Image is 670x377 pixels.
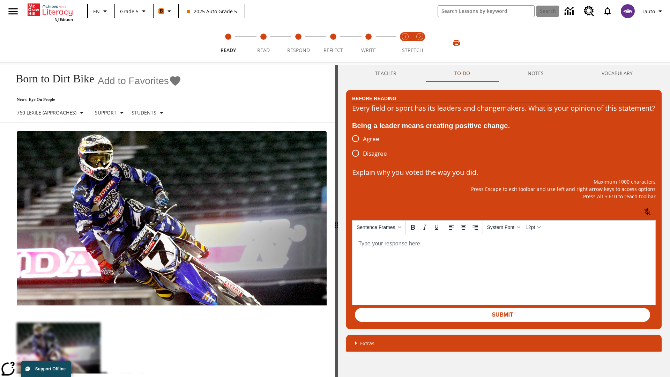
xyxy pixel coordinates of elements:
[129,106,169,119] button: Select Student
[120,8,139,15] span: Grade 5
[8,97,181,102] p: News: Eye On People
[257,47,270,53] span: Read
[95,109,117,116] p: Support
[621,4,635,18] img: avatar image
[8,72,94,85] h1: Born to Dirt Bike
[354,221,404,233] button: Sentence Frames
[243,24,283,62] button: Read step 2 of 5
[360,340,374,347] p: Extras
[338,65,670,377] div: activity
[335,65,338,377] div: Press Enter or Spacebar and then press right and left arrow keys to move the slider
[357,224,395,230] span: Sentence Frames
[346,65,425,82] button: Teacher
[363,149,387,158] span: Disagree
[156,5,176,17] button: Boost Class color is orange. Change class color
[361,47,376,53] span: Write
[580,2,598,21] a: Resource Center, Will open in new tab
[419,221,431,233] button: Italic
[425,65,499,82] button: TO-DO
[187,8,237,15] span: 2025 Auto Grade 5
[598,2,617,20] a: Notifications
[352,131,393,161] div: poll
[639,5,667,17] button: Profile/Settings
[323,47,343,53] span: Reflect
[132,109,156,116] p: Students
[487,224,515,230] span: System Font
[355,308,650,322] button: Submit
[431,221,442,233] button: Underline
[287,47,310,53] span: Respond
[14,106,89,119] button: Select Lexile, 760 Lexile (Approaches)
[93,8,100,15] span: EN
[313,24,353,62] button: Reflect step 4 of 5
[419,35,421,39] text: 2
[17,131,327,306] img: Motocross racer James Stewart flies through the air on his dirt bike.
[21,361,71,377] button: Support Offline
[560,2,580,21] a: Data Center
[346,65,662,82] div: Instructional Panel Tabs
[117,5,151,17] button: Grade: Grade 5, Select a grade
[352,178,656,185] p: Maximum 1000 characters
[98,75,181,87] button: Add to Favorites - Born to Dirt Bike
[410,24,430,62] button: Stretch Respond step 2 of 2
[352,120,656,131] div: Being a leader means creating positive change.
[446,221,457,233] button: Align left
[363,134,379,143] span: Agree
[352,185,656,193] p: Press Escape to exit toolbar and use left and right arrow keys to access options
[573,65,662,82] button: VOCABULARY
[221,47,236,53] span: Ready
[54,17,73,22] span: NJ Edition
[617,2,639,20] button: Select a new avatar
[526,224,535,230] span: 12pt
[523,221,543,233] button: Font sizes
[445,37,468,49] button: Print
[28,2,73,22] div: Home
[484,221,523,233] button: Fonts
[457,221,469,233] button: Align center
[346,335,662,352] div: Extras
[3,1,23,22] button: Open side menu
[92,106,129,119] button: Scaffolds, Support
[160,7,163,15] span: B
[98,75,169,87] span: Add to Favorites
[352,95,396,102] h2: Before Reading
[642,8,655,15] span: Tauto
[395,24,415,62] button: Stretch Read step 1 of 2
[352,103,656,114] div: Every field or sport has its leaders and changemakers. What is your opinion of this statement?
[208,24,248,62] button: Ready step 1 of 5
[278,24,319,62] button: Respond step 3 of 5
[348,24,389,62] button: Write step 5 of 5
[469,221,481,233] button: Align right
[352,193,656,200] p: Press Alt + F10 to reach toolbar
[17,109,76,116] p: 760 Lexile (Approaches)
[90,5,112,17] button: Language: EN, Select a language
[352,167,656,178] p: Explain why you voted the way you did.
[499,65,573,82] button: NOTES
[352,234,655,290] iframe: Reach text area
[402,47,423,53] span: STRETCH
[35,367,66,371] span: Support Offline
[438,6,534,17] input: search field
[404,35,406,39] text: 1
[639,204,656,220] button: Click to activate and allow voice recognition
[407,221,419,233] button: Bold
